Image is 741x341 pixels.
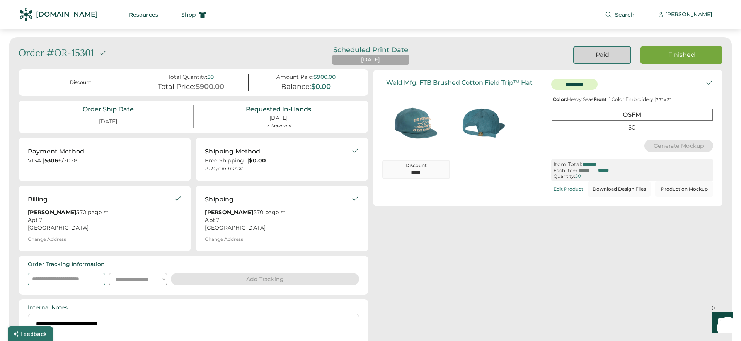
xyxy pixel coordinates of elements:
[44,157,58,164] strong: 5306
[90,115,126,129] div: [DATE]
[554,161,582,168] div: Item Total:
[596,7,644,22] button: Search
[655,181,713,197] button: Production Mockup
[382,89,450,157] img: generate-image
[172,7,215,22] button: Shop
[32,79,129,86] div: Discount
[28,304,68,312] div: Internal Notes
[181,12,196,17] span: Shop
[205,237,243,242] div: Change Address
[120,7,167,22] button: Resources
[656,97,671,102] font: 3.7" x 3"
[588,181,651,197] button: Download Design Files
[246,105,311,114] div: Requested In-Hands
[28,209,174,232] div: 570 page st Apt 2 [GEOGRAPHIC_DATA]
[205,165,351,172] div: 2 Days in Transit
[205,209,351,232] div: 570 page st Apt 2 [GEOGRAPHIC_DATA]
[593,96,606,102] strong: Front
[313,74,336,80] div: $900.00
[583,51,621,59] div: Paid
[361,56,380,64] div: [DATE]
[171,273,359,285] button: Add Tracking
[665,11,712,19] div: [PERSON_NAME]
[704,306,738,339] iframe: Front Chat
[386,162,446,169] div: Discount
[28,237,66,242] div: Change Address
[575,174,581,179] div: 50
[552,109,713,120] div: OSFM
[644,140,714,152] button: Generate Mockup
[552,122,713,133] div: 50
[205,147,260,156] div: Shipping Method
[205,157,351,165] div: Free Shipping |
[36,10,98,19] div: [DOMAIN_NAME]
[311,83,331,91] div: $0.00
[650,51,713,59] div: Finished
[196,83,224,91] div: $900.00
[207,74,214,80] div: 50
[322,46,419,53] div: Scheduled Print Date
[554,174,575,179] div: Quantity:
[28,147,84,156] div: Payment Method
[554,186,583,192] div: Edit Product
[276,74,313,80] div: Amount Paid:
[19,8,33,21] img: Rendered Logo - Screens
[615,12,635,17] span: Search
[266,123,291,128] div: ✓ Approved
[158,83,196,91] div: Total Price:
[553,96,567,102] strong: Color:
[281,83,311,91] div: Balance:
[450,89,518,157] img: generate-image
[28,209,76,216] strong: [PERSON_NAME]
[83,105,134,114] div: Order Ship Date
[28,195,48,204] div: Billing
[269,114,288,122] div: [DATE]
[205,209,253,216] strong: [PERSON_NAME]
[554,168,579,173] div: Each Item:
[205,195,233,204] div: Shipping
[19,46,94,60] div: Order #OR-15301
[386,79,533,86] div: Weld Mfg. FTB Brushed Cotton Field Trip™ Hat
[28,261,105,268] div: Order Tracking Information
[249,157,266,164] strong: $0.00
[551,97,713,102] div: Heavy Seas : 1 Color Embroidery |
[28,157,182,167] div: VISA | 6/2028
[168,74,207,80] div: Total Quantity:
